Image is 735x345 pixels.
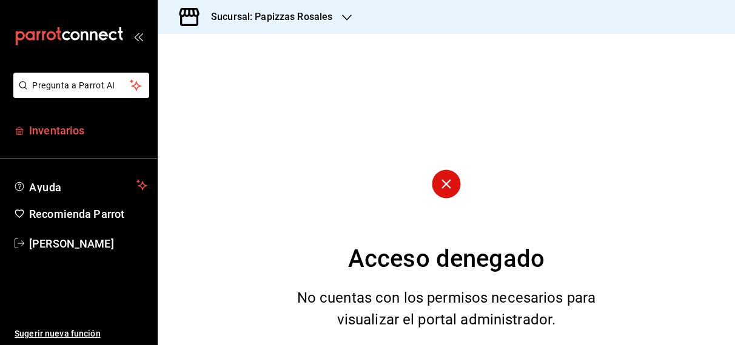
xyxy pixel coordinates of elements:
[29,178,132,192] span: Ayuda
[348,241,545,277] div: Acceso denegado
[29,235,147,252] span: [PERSON_NAME]
[201,10,332,24] h3: Sucursal: Papizzas Rosales
[282,287,611,330] div: No cuentas con los permisos necesarios para visualizar el portal administrador.
[15,327,147,340] span: Sugerir nueva función
[8,88,149,100] a: Pregunta a Parrot AI
[33,79,130,92] span: Pregunta a Parrot AI
[29,206,147,222] span: Recomienda Parrot
[29,122,147,139] span: Inventarios
[133,31,143,41] button: open_drawer_menu
[13,73,149,98] button: Pregunta a Parrot AI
